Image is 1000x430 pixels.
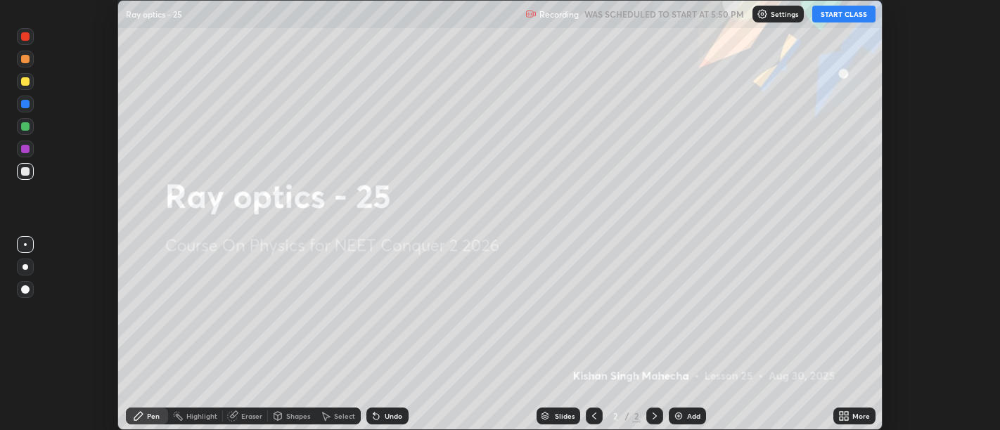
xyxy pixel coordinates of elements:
img: add-slide-button [673,410,684,422]
button: START CLASS [812,6,876,22]
img: recording.375f2c34.svg [525,8,537,20]
p: Settings [771,11,798,18]
p: Ray optics - 25 [126,8,182,20]
img: class-settings-icons [757,8,768,20]
div: Eraser [241,412,262,419]
div: 2 [608,412,622,420]
div: Add [687,412,700,419]
div: Slides [555,412,575,419]
div: / [625,412,629,420]
div: Shapes [286,412,310,419]
div: More [852,412,870,419]
div: Pen [147,412,160,419]
p: Recording [539,9,579,20]
h5: WAS SCHEDULED TO START AT 5:50 PM [584,8,744,20]
div: 2 [632,410,641,422]
div: Undo [385,412,402,419]
div: Highlight [186,412,217,419]
div: Select [334,412,355,419]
